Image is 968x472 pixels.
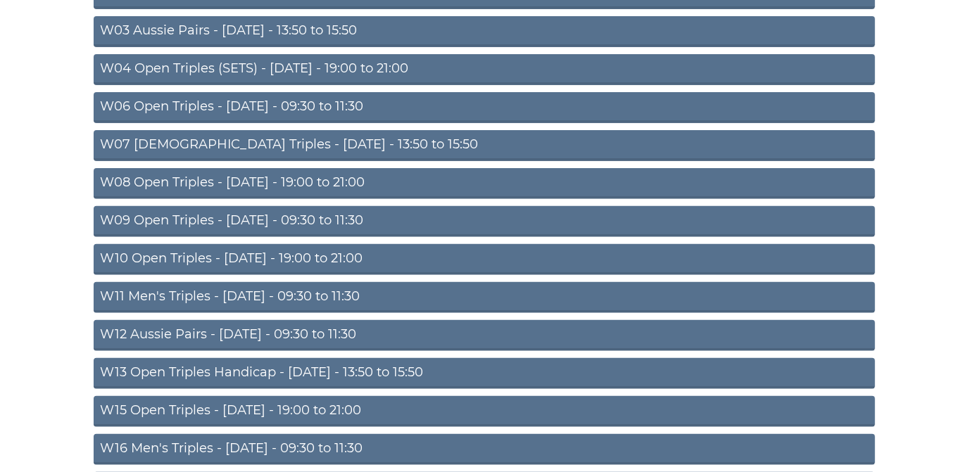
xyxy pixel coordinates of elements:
[94,16,875,47] a: W03 Aussie Pairs - [DATE] - 13:50 to 15:50
[94,92,875,123] a: W06 Open Triples - [DATE] - 09:30 to 11:30
[94,434,875,465] a: W16 Men's Triples - [DATE] - 09:30 to 11:30
[94,168,875,199] a: W08 Open Triples - [DATE] - 19:00 to 21:00
[94,54,875,85] a: W04 Open Triples (SETS) - [DATE] - 19:00 to 21:00
[94,396,875,427] a: W15 Open Triples - [DATE] - 19:00 to 21:00
[94,282,875,313] a: W11 Men's Triples - [DATE] - 09:30 to 11:30
[94,130,875,161] a: W07 [DEMOGRAPHIC_DATA] Triples - [DATE] - 13:50 to 15:50
[94,320,875,351] a: W12 Aussie Pairs - [DATE] - 09:30 to 11:30
[94,206,875,237] a: W09 Open Triples - [DATE] - 09:30 to 11:30
[94,358,875,389] a: W13 Open Triples Handicap - [DATE] - 13:50 to 15:50
[94,244,875,275] a: W10 Open Triples - [DATE] - 19:00 to 21:00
